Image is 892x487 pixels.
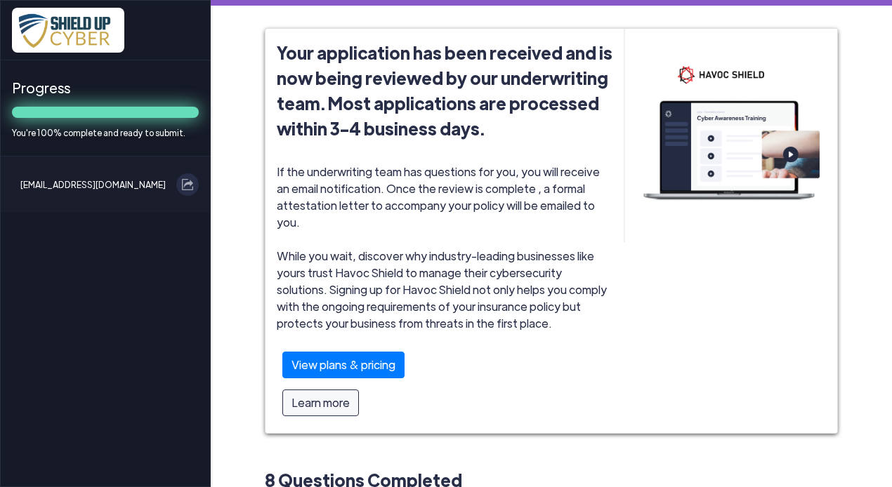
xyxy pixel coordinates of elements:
[277,40,612,141] span: Your application has been received and is now being reviewed by our underwriting team. Most appli...
[282,352,405,378] div: View plans & pricing
[282,389,359,416] div: Learn more
[20,173,166,196] span: [EMAIL_ADDRESS][DOMAIN_NAME]
[12,8,124,53] img: x7pemu0IxLxkcbZJZdzx2HwkaHwO9aaLS0XkQIJL.png
[182,179,193,190] img: exit.svg
[277,164,612,422] span: If the underwriting team has questions for you, you will receive an email notification. Once the ...
[176,173,199,196] button: Log out
[12,126,199,139] span: You're 100% complete and ready to submit.
[624,29,837,242] img: hslaptop2.png
[12,77,199,98] span: Progress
